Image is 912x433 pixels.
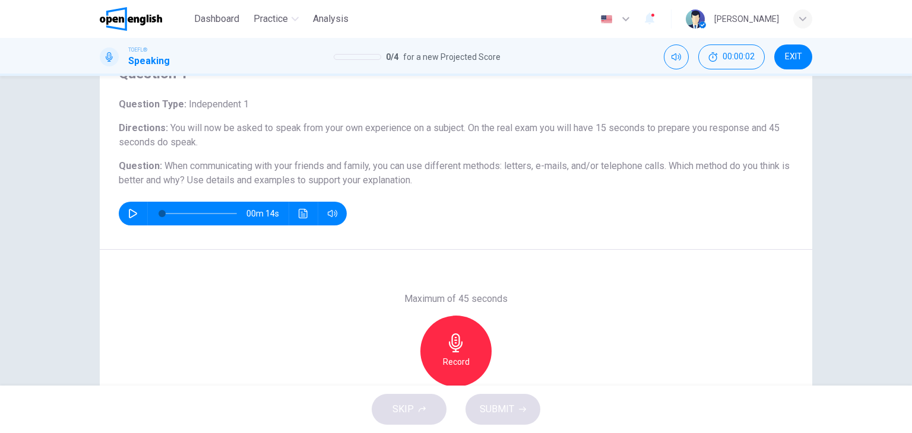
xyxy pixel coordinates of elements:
[249,8,303,30] button: Practice
[100,7,162,31] img: OpenEnglish logo
[774,44,812,69] button: EXIT
[128,46,147,54] span: TOEFL®
[186,98,249,110] span: Independent 1
[599,15,614,24] img: en
[187,174,412,186] span: Use details and examples to support your explanation.
[313,12,349,26] span: Analysis
[420,316,492,387] button: Record
[723,52,755,62] span: 00:00:02
[194,12,239,26] span: Dashboard
[443,355,470,369] h6: Record
[386,50,398,64] span: 0 / 4
[785,52,802,62] span: EXIT
[714,12,779,26] div: [PERSON_NAME]
[698,44,765,69] button: 00:00:02
[294,202,313,225] button: Click to see the audio transcription
[119,121,793,149] h6: Directions :
[119,160,790,186] span: When communicating with your friends and family, you can use different methods: letters, e-mails,...
[128,54,170,68] h1: Speaking
[246,202,289,225] span: 00m 14s
[119,159,793,187] h6: Question :
[119,97,793,112] h6: Question Type :
[698,44,765,69] div: Hide
[403,50,501,64] span: for a new Projected Score
[189,8,244,30] button: Dashboard
[404,292,508,306] h6: Maximum of 45 seconds
[686,9,705,28] img: Profile picture
[308,8,353,30] button: Analysis
[100,7,189,31] a: OpenEnglish logo
[254,12,288,26] span: Practice
[119,122,780,148] span: You will now be asked to speak from your own experience on a subject. On the real exam you will h...
[664,44,689,69] div: Mute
